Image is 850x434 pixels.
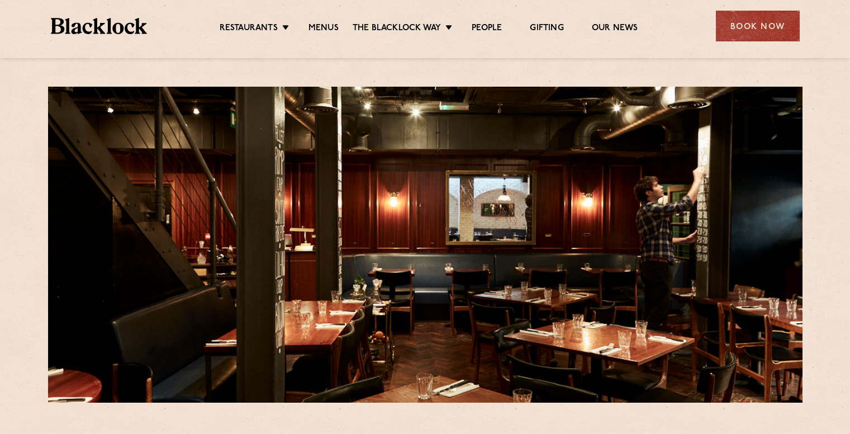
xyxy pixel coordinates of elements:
a: Restaurants [220,23,278,35]
a: Menus [308,23,339,35]
a: Our News [592,23,638,35]
img: BL_Textured_Logo-footer-cropped.svg [51,18,148,34]
a: People [472,23,502,35]
a: The Blacklock Way [353,23,441,35]
a: Gifting [530,23,563,35]
div: Book Now [716,11,800,41]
